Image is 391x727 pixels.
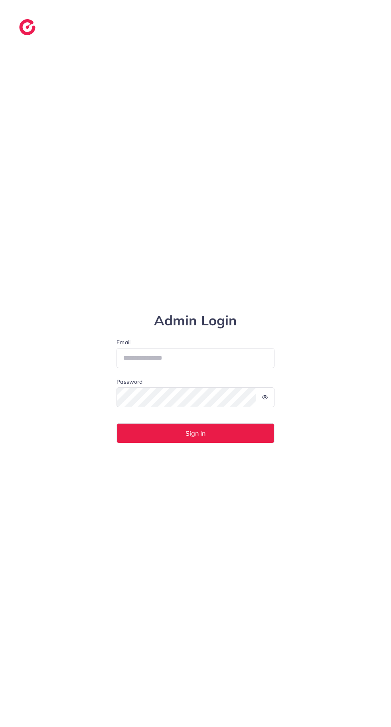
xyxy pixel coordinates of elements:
[117,338,274,346] label: Email
[117,378,142,386] label: Password
[19,19,36,35] img: logo
[186,430,205,436] span: Sign In
[117,423,274,443] button: Sign In
[117,313,274,329] h1: Admin Login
